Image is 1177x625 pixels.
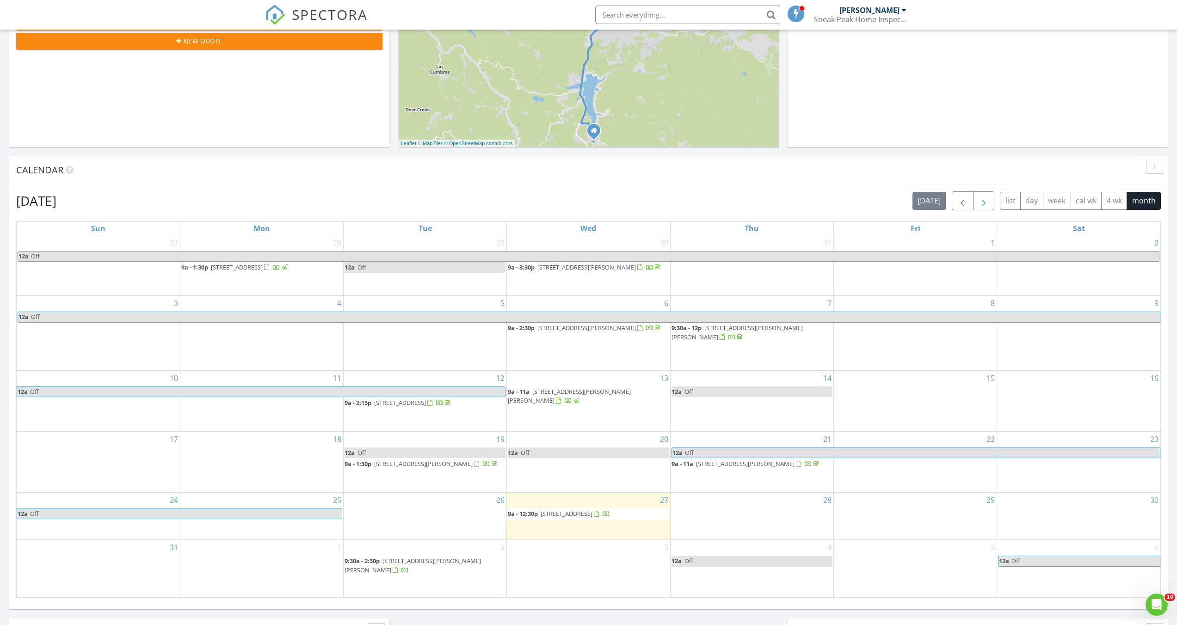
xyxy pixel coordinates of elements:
[989,296,997,311] a: Go to August 8, 2025
[31,312,40,321] span: Off
[180,540,343,597] td: Go to September 1, 2025
[17,371,180,432] td: Go to August 10, 2025
[508,387,631,404] a: 9a - 11a [STREET_ADDRESS][PERSON_NAME][PERSON_NAME]
[672,324,803,341] a: 9:30a - 12p [STREET_ADDRESS][PERSON_NAME][PERSON_NAME]
[252,222,272,235] a: Monday
[833,540,997,597] td: Go to September 5, 2025
[345,556,505,576] a: 9:30a - 2:30p [STREET_ADDRESS][PERSON_NAME][PERSON_NAME]
[1020,192,1043,210] button: day
[374,398,426,407] span: [STREET_ADDRESS]
[180,296,343,371] td: Go to August 4, 2025
[821,432,833,447] a: Go to August 21, 2025
[672,324,803,341] span: [STREET_ADDRESS][PERSON_NAME][PERSON_NAME]
[1101,192,1127,210] button: 4 wk
[508,509,538,518] span: 9a - 12:30p
[507,431,670,492] td: Go to August 20, 2025
[839,6,900,15] div: [PERSON_NAME]
[579,222,598,235] a: Wednesday
[17,509,28,519] span: 12a
[168,493,180,508] a: Go to August 24, 2025
[507,540,670,597] td: Go to September 3, 2025
[344,493,507,540] td: Go to August 26, 2025
[417,222,434,235] a: Tuesday
[399,140,515,147] div: |
[18,312,29,322] span: 12a
[16,164,63,176] span: Calendar
[997,235,1160,296] td: Go to August 2, 2025
[89,222,107,235] a: Sunday
[833,431,997,492] td: Go to August 22, 2025
[670,431,833,492] td: Go to August 21, 2025
[17,387,28,397] span: 12a
[345,460,499,468] a: 9a - 1:30p [STREET_ADDRESS][PERSON_NAME]
[508,324,535,332] span: 9a - 2:30p
[444,141,513,146] a: © OpenStreetMap contributors
[684,387,693,396] span: Off
[985,432,997,447] a: Go to August 22, 2025
[672,323,832,343] a: 9:30a - 12p [STREET_ADDRESS][PERSON_NAME][PERSON_NAME]
[826,296,833,311] a: Go to August 7, 2025
[374,460,473,468] span: [STREET_ADDRESS][PERSON_NAME]
[662,540,670,555] a: Go to September 3, 2025
[508,509,669,520] a: 9a - 12:30p [STREET_ADDRESS]
[508,263,662,271] a: 9a - 3:30p [STREET_ADDRESS][PERSON_NAME]
[508,509,610,518] a: 9a - 12:30p [STREET_ADDRESS]
[180,235,343,296] td: Go to July 28, 2025
[181,263,208,271] span: 9a - 1:30p
[541,509,592,518] span: [STREET_ADDRESS]
[833,371,997,432] td: Go to August 15, 2025
[265,12,368,32] a: SPECTORA
[1011,557,1020,565] span: Off
[344,540,507,597] td: Go to September 2, 2025
[17,431,180,492] td: Go to August 17, 2025
[265,5,285,25] img: The Best Home Inspection Software - Spectora
[985,371,997,386] a: Go to August 15, 2025
[672,459,832,470] a: 9a - 11a [STREET_ADDRESS][PERSON_NAME]
[292,5,368,24] span: SPECTORA
[909,222,922,235] a: Friday
[997,540,1160,597] td: Go to September 6, 2025
[989,235,997,250] a: Go to August 1, 2025
[952,191,974,210] button: Previous month
[670,493,833,540] td: Go to August 28, 2025
[989,540,997,555] a: Go to September 5, 2025
[168,235,180,250] a: Go to July 27, 2025
[985,493,997,508] a: Go to August 29, 2025
[684,557,693,565] span: Off
[685,448,694,457] span: Off
[672,557,682,565] span: 12a
[997,371,1160,432] td: Go to August 16, 2025
[670,371,833,432] td: Go to August 14, 2025
[345,557,481,574] a: 9:30a - 2:30p [STREET_ADDRESS][PERSON_NAME][PERSON_NAME]
[508,448,518,457] span: 12a
[508,386,669,406] a: 9a - 11a [STREET_ADDRESS][PERSON_NAME][PERSON_NAME]
[172,296,180,311] a: Go to August 3, 2025
[345,398,371,407] span: 9a - 2:15p
[16,191,56,210] h2: [DATE]
[672,448,683,458] span: 12a
[662,296,670,311] a: Go to August 6, 2025
[17,493,180,540] td: Go to August 24, 2025
[345,459,505,470] a: 9a - 1:30p [STREET_ADDRESS][PERSON_NAME]
[401,141,416,146] a: Leaflet
[508,263,535,271] span: 9a - 3:30p
[168,432,180,447] a: Go to August 17, 2025
[670,540,833,597] td: Go to September 4, 2025
[508,387,530,396] span: 9a - 11a
[537,263,636,271] span: [STREET_ADDRESS][PERSON_NAME]
[833,493,997,540] td: Go to August 29, 2025
[357,263,366,271] span: Off
[508,324,662,332] a: 9a - 2:30p [STREET_ADDRESS][PERSON_NAME]
[181,263,289,271] a: 9a - 1:30p [STREET_ADDRESS]
[1152,296,1160,311] a: Go to August 9, 2025
[821,371,833,386] a: Go to August 14, 2025
[1148,371,1160,386] a: Go to August 16, 2025
[658,432,670,447] a: Go to August 20, 2025
[1152,540,1160,555] a: Go to September 6, 2025
[814,15,906,24] div: Sneak Peak Home Inspection LLC
[997,431,1160,492] td: Go to August 23, 2025
[507,371,670,432] td: Go to August 13, 2025
[499,296,506,311] a: Go to August 5, 2025
[211,263,263,271] span: [STREET_ADDRESS]
[1148,432,1160,447] a: Go to August 23, 2025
